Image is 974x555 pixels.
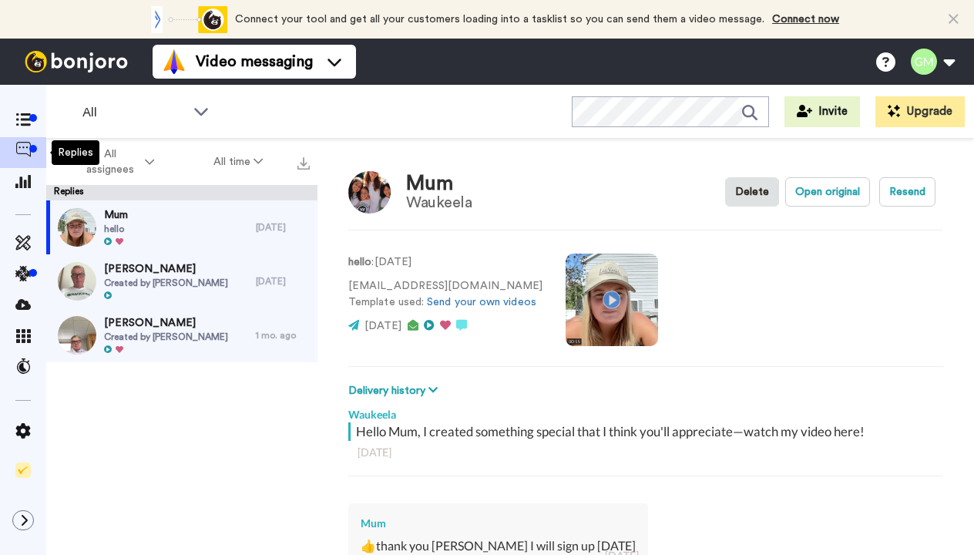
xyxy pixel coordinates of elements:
[58,262,96,301] img: 2f626999-e1a4-4f1b-9c15-e792f9c3fcf8-thumb.jpg
[162,49,186,74] img: vm-color.svg
[104,277,228,289] span: Created by [PERSON_NAME]
[15,462,31,478] img: Checklist.svg
[18,51,134,72] img: bj-logo-header-white.svg
[49,140,184,183] button: All assignees
[58,316,96,355] img: 448ca1ec-abe2-4e11-b68c-f4c91e9e234c-thumb.jpg
[46,200,317,254] a: Mumhello[DATE]
[104,315,228,331] span: [PERSON_NAME]
[52,140,99,165] div: Replies
[406,194,472,211] div: Waukeela
[784,96,860,127] button: Invite
[58,208,96,247] img: 9b448b19-ca3e-4135-98d2-986de9e25ff1-thumb.jpg
[104,331,228,343] span: Created by [PERSON_NAME]
[46,185,317,200] div: Replies
[364,321,401,331] span: [DATE]
[104,207,128,223] span: Mum
[184,148,294,176] button: All time
[348,399,943,422] div: Waukeela
[46,254,317,308] a: [PERSON_NAME]Created by [PERSON_NAME][DATE]
[104,261,228,277] span: [PERSON_NAME]
[879,177,935,207] button: Resend
[79,146,142,177] span: All assignees
[256,221,310,234] div: [DATE]
[348,257,371,267] strong: hello
[785,177,870,207] button: Open original
[104,223,128,235] span: hello
[348,254,542,271] p: : [DATE]
[256,275,310,288] div: [DATE]
[143,6,227,33] div: animation
[406,173,472,195] div: Mum
[297,157,310,170] img: export.svg
[725,177,779,207] button: Delete
[82,103,186,122] span: All
[875,96,965,127] button: Upgrade
[348,382,442,399] button: Delivery history
[46,308,317,362] a: [PERSON_NAME]Created by [PERSON_NAME]1 mo. ago
[356,422,939,441] div: Hello Mum, I created something special that I think you'll appreciate—watch my video here!
[361,516,636,531] div: Mum
[361,537,636,555] div: 👍thank you [PERSON_NAME] I will sign up [DATE]
[256,329,310,341] div: 1 mo. ago
[196,51,313,72] span: Video messaging
[348,278,542,311] p: [EMAIL_ADDRESS][DOMAIN_NAME] Template used:
[772,14,839,25] a: Connect now
[235,14,764,25] span: Connect your tool and get all your customers loading into a tasklist so you can send them a video...
[293,150,314,173] button: Export all results that match these filters now.
[358,445,934,460] div: [DATE]
[348,171,391,214] img: Image of Mum
[427,297,536,308] a: Send your own videos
